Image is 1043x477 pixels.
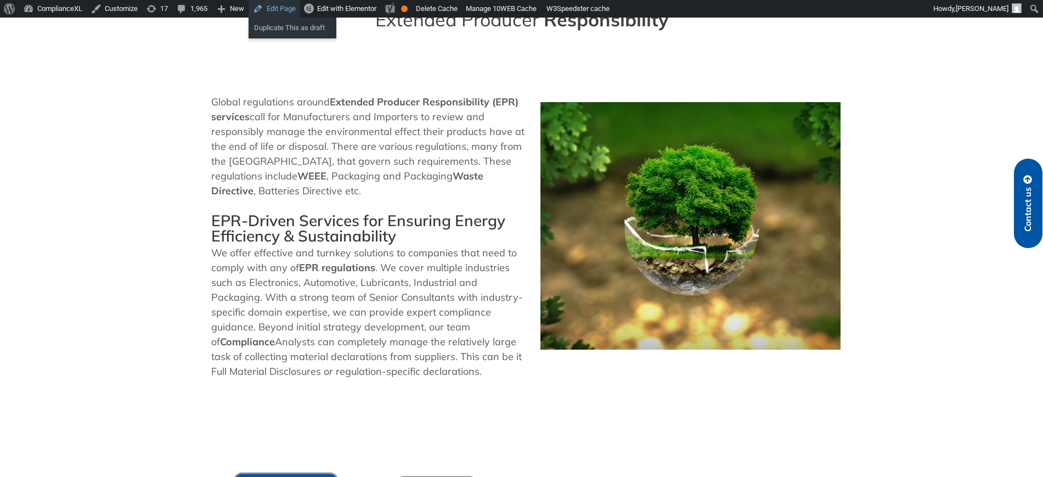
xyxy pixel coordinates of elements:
[401,5,408,12] div: OK
[211,213,529,244] h3: EPR-Driven Services for Ensuring Energy Efficiency & Sustainability
[956,4,1008,13] span: [PERSON_NAME]
[1014,159,1042,248] a: Contact us
[1023,187,1033,232] span: Contact us
[317,4,376,13] span: Edit with Elementor
[211,94,529,198] p: Global regulations around call for Manufacturers and Importers to review and responsibly manage t...
[544,8,668,31] span: Responsibility
[297,170,326,182] strong: WEEE
[299,261,375,274] b: EPR regulations
[220,335,275,348] b: Compliance
[540,102,841,350] img: EPR
[211,245,529,379] p: We offer effective and turnkey solutions to companies that need to comply with any of . We cover ...
[211,170,483,197] strong: Waste Directive
[375,8,539,31] span: Extended Producer
[211,96,518,123] b: Extended Producer Responsibility (EPR) services
[249,21,336,35] a: Duplicate This as draft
